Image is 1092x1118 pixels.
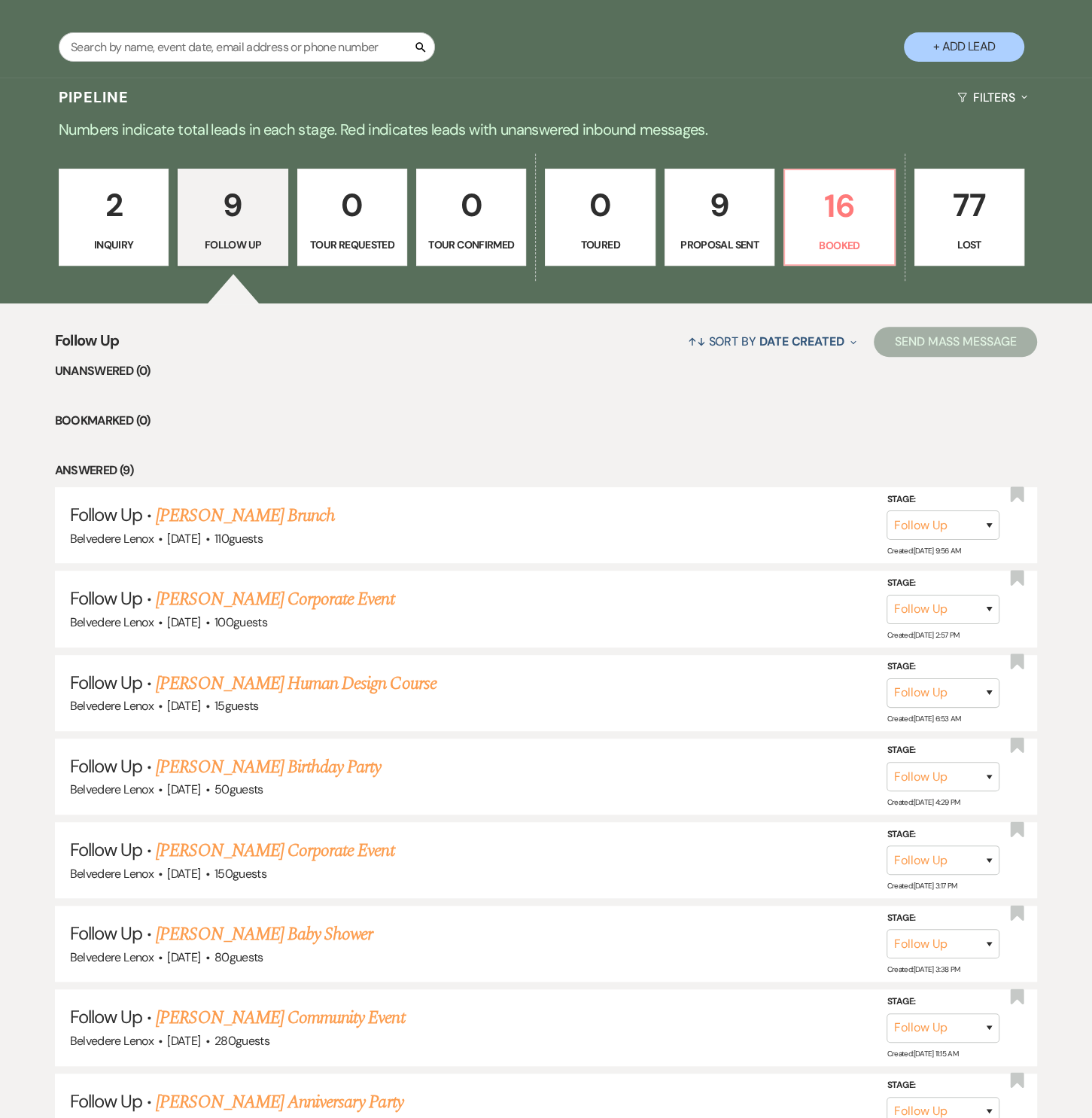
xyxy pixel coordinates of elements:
span: Created: [DATE] 11:15 AM [887,1048,957,1058]
p: Proposal Sent [674,236,765,253]
p: Numbers indicate total leads in each stage. Red indicates leads with unanswered inbound messages. [5,117,1088,142]
span: Created: [DATE] 3:17 PM [887,881,957,891]
span: Follow Up [55,329,120,361]
span: [DATE] [167,1033,200,1049]
span: Belvedere Lenox [70,1033,154,1049]
a: 16Booked [783,169,895,267]
span: Follow Up [70,586,142,610]
span: Date Created [759,334,844,349]
label: Stage: [887,910,999,927]
a: [PERSON_NAME] Human Design Course [156,670,436,697]
a: 9Follow Up [178,169,287,267]
label: Stage: [887,742,999,759]
p: 0 [426,180,516,230]
a: 2Inquiry [59,169,169,267]
label: Stage: [887,575,999,592]
span: [DATE] [167,866,200,882]
p: Tour Confirmed [426,236,516,253]
a: 77Lost [914,169,1024,267]
li: Unanswered (0) [55,361,1038,381]
p: Follow Up [187,236,278,253]
a: [PERSON_NAME] Baby Shower [156,921,373,948]
span: [DATE] [167,949,200,965]
span: 150 guests [214,866,266,882]
span: Follow Up [70,671,142,694]
span: [DATE] [167,698,200,714]
span: Belvedere Lenox [70,781,154,797]
p: 9 [674,180,765,230]
span: Created: [DATE] 3:38 PM [887,964,960,974]
a: [PERSON_NAME] Anniversary Party [156,1089,403,1116]
span: Belvedere Lenox [70,614,154,630]
span: Belvedere Lenox [70,866,154,882]
p: Toured [555,236,645,253]
a: 0Toured [545,169,655,267]
h3: Pipeline [59,87,129,108]
span: 50 guests [214,781,263,797]
span: Follow Up [70,754,142,778]
a: [PERSON_NAME] Corporate Event [156,586,394,613]
li: Answered (9) [55,461,1038,480]
p: Lost [924,236,1014,253]
p: 2 [68,180,159,230]
span: Created: [DATE] 4:29 PM [887,797,960,807]
a: 9Proposal Sent [665,169,774,267]
a: [PERSON_NAME] Brunch [156,502,335,529]
span: Follow Up [70,922,142,945]
span: ↑↓ [688,334,706,349]
a: [PERSON_NAME] Corporate Event [156,837,394,864]
a: 0Tour Confirmed [416,169,526,267]
p: Booked [794,237,884,254]
span: 80 guests [214,949,263,965]
button: Send Mass Message [874,327,1038,357]
li: Bookmarked (0) [55,411,1038,431]
label: Stage: [887,994,999,1010]
span: Created: [DATE] 2:57 PM [887,630,959,640]
span: 15 guests [214,698,259,714]
span: 100 guests [214,614,267,630]
a: [PERSON_NAME] Community Event [156,1004,404,1031]
span: Belvedere Lenox [70,531,154,547]
label: Stage: [887,1077,999,1094]
span: Created: [DATE] 9:56 AM [887,546,960,556]
a: 0Tour Requested [297,169,407,267]
label: Stage: [887,659,999,675]
p: 77 [924,180,1014,230]
span: Follow Up [70,1005,142,1028]
p: Inquiry [68,236,159,253]
span: Follow Up [70,1089,142,1113]
button: Filters [951,78,1033,117]
p: 9 [187,180,278,230]
button: Sort By Date Created [682,321,862,361]
span: 280 guests [214,1033,269,1049]
label: Stage: [887,492,999,508]
span: Belvedere Lenox [70,698,154,714]
span: [DATE] [167,614,200,630]
span: [DATE] [167,531,200,547]
button: + Add Lead [904,32,1024,62]
span: [DATE] [167,781,200,797]
p: 16 [794,181,884,231]
span: Follow Up [70,503,142,526]
input: Search by name, event date, email address or phone number [59,32,435,62]
span: Belvedere Lenox [70,949,154,965]
p: 0 [307,180,397,230]
span: Follow Up [70,838,142,861]
label: Stage: [887,827,999,843]
a: [PERSON_NAME] Birthday Party [156,754,381,781]
p: Tour Requested [307,236,397,253]
span: 110 guests [214,531,263,547]
p: 0 [555,180,645,230]
span: Created: [DATE] 6:53 AM [887,714,960,724]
